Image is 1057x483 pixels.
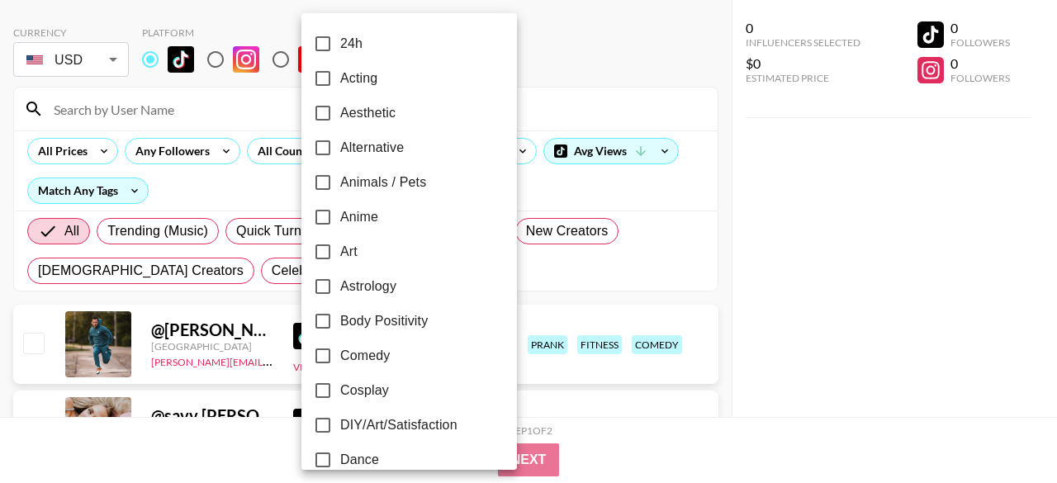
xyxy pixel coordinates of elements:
span: Cosplay [340,381,389,400]
span: Dance [340,450,379,470]
span: DIY/Art/Satisfaction [340,415,457,435]
span: Animals / Pets [340,173,426,192]
span: Alternative [340,138,404,158]
span: Art [340,242,358,262]
span: Aesthetic [340,103,396,123]
span: Body Positivity [340,311,428,331]
span: Acting [340,69,377,88]
span: Anime [340,207,378,227]
span: 24h [340,34,363,54]
span: Comedy [340,346,390,366]
span: Astrology [340,277,396,296]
